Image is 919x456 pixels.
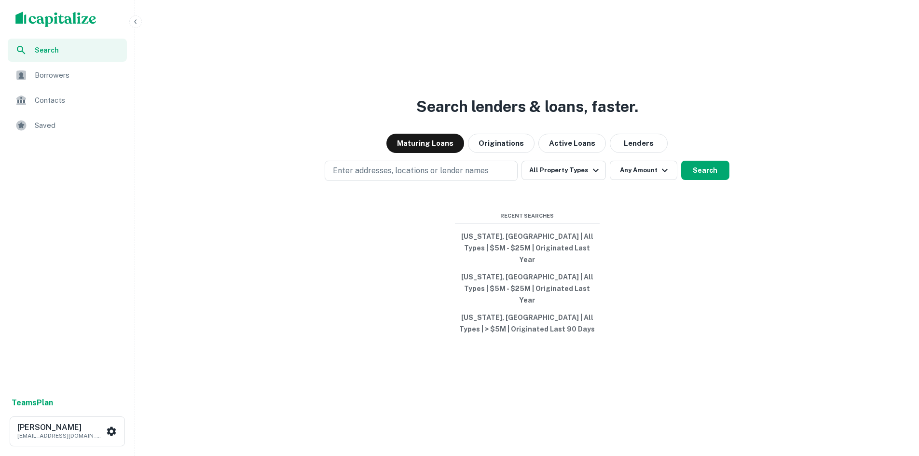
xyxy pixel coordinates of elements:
[10,416,125,446] button: [PERSON_NAME][EMAIL_ADDRESS][DOMAIN_NAME]
[386,134,464,153] button: Maturing Loans
[610,161,677,180] button: Any Amount
[455,212,600,220] span: Recent Searches
[35,45,121,55] span: Search
[681,161,729,180] button: Search
[12,397,53,409] a: TeamsPlan
[15,12,96,27] img: capitalize-logo.png
[35,95,121,106] span: Contacts
[8,114,127,137] a: Saved
[12,398,53,407] strong: Teams Plan
[8,64,127,87] a: Borrowers
[17,424,104,431] h6: [PERSON_NAME]
[333,165,489,177] p: Enter addresses, locations or lender names
[455,268,600,309] button: [US_STATE], [GEOGRAPHIC_DATA] | All Types | $5M - $25M | Originated Last Year
[35,120,121,131] span: Saved
[521,161,605,180] button: All Property Types
[325,161,518,181] button: Enter addresses, locations or lender names
[8,39,127,62] a: Search
[455,309,600,338] button: [US_STATE], [GEOGRAPHIC_DATA] | All Types | > $5M | Originated Last 90 Days
[35,69,121,81] span: Borrowers
[610,134,668,153] button: Lenders
[871,379,919,425] iframe: Chat Widget
[468,134,535,153] button: Originations
[538,134,606,153] button: Active Loans
[8,89,127,112] a: Contacts
[17,431,104,440] p: [EMAIL_ADDRESS][DOMAIN_NAME]
[416,95,638,118] h3: Search lenders & loans, faster.
[455,228,600,268] button: [US_STATE], [GEOGRAPHIC_DATA] | All Types | $5M - $25M | Originated Last Year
